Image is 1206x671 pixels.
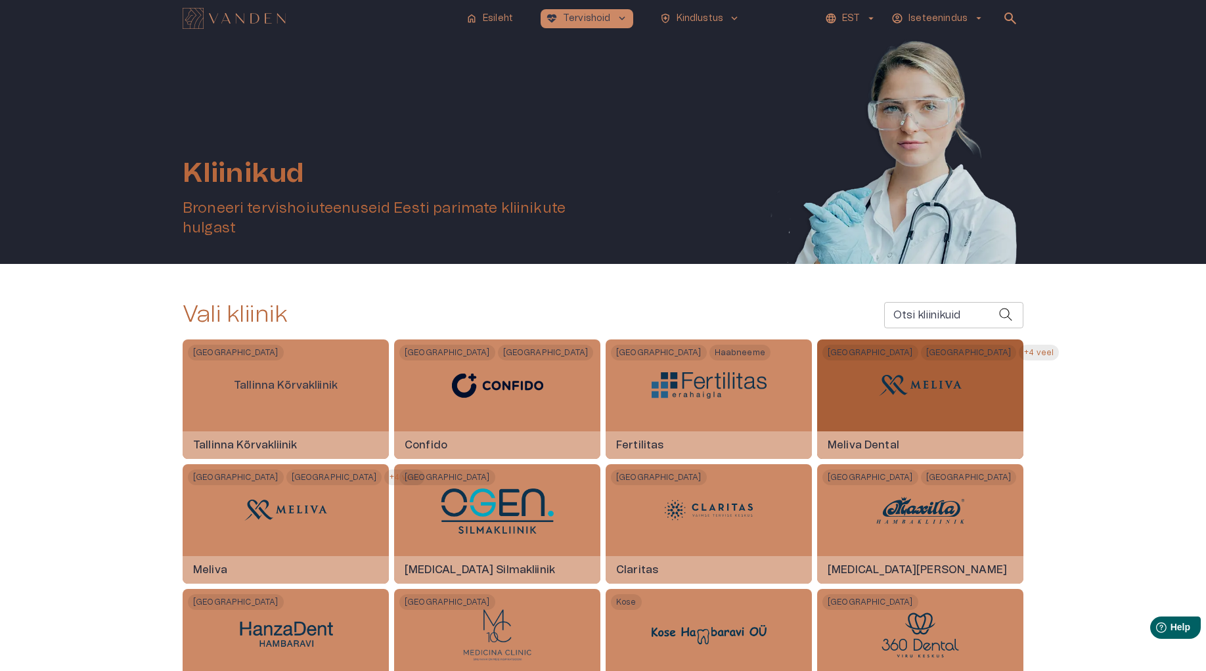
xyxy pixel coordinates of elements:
[606,339,812,459] a: [GEOGRAPHIC_DATA]HaabneemeFertilitas logoFertilitas
[183,427,307,463] h6: Tallinna Kõrvakliinik
[871,490,970,530] img: Maxilla Hambakliinik logo
[394,339,600,459] a: [GEOGRAPHIC_DATA][GEOGRAPHIC_DATA]Confido logoConfido
[652,372,767,399] img: Fertilitas logo
[183,552,238,588] h6: Meliva
[223,367,348,404] p: Tallinna Kõrvakliinik
[652,625,767,645] img: Kose Hambaravi logo
[183,301,287,329] h2: Vali kliinik
[188,596,284,608] span: [GEOGRAPHIC_DATA]
[183,8,286,29] img: Vanden logo
[466,12,478,24] span: home
[921,471,1017,483] span: [GEOGRAPHIC_DATA]
[188,471,284,483] span: [GEOGRAPHIC_DATA]
[606,464,812,584] a: [GEOGRAPHIC_DATA]Claritas logoClaritas
[817,339,1023,459] a: [GEOGRAPHIC_DATA][GEOGRAPHIC_DATA]+4 veelMeliva Dental logoMeliva Dental
[606,427,675,463] h6: Fertilitas
[460,9,520,28] button: homeEsileht
[908,12,968,26] p: Iseteenindus
[606,552,669,588] h6: Claritas
[183,199,608,238] h5: Broneeri tervishoiuteenuseid Eesti parimate kliinikute hulgast
[440,487,555,534] img: Ogen Silmakliinik logo
[546,12,558,24] span: ecg_heart
[709,347,770,358] span: Haabneeme
[611,347,707,358] span: [GEOGRAPHIC_DATA]
[541,9,633,28] button: ecg_heartTervishoidkeyboard_arrow_down
[761,37,1023,431] img: Woman with doctor's equipment
[822,471,918,483] span: [GEOGRAPHIC_DATA]
[1019,347,1059,358] span: +4 veel
[399,347,495,358] span: [GEOGRAPHIC_DATA]
[616,12,628,24] span: keyboard_arrow_down
[286,471,382,483] span: [GEOGRAPHIC_DATA]
[483,12,513,26] p: Esileht
[889,9,987,28] button: Iseteenindusarrow_drop_down
[462,609,532,661] img: Medicina Clinic logo
[229,617,344,653] img: HanzaDent logo
[728,12,740,24] span: keyboard_arrow_down
[498,347,594,358] span: [GEOGRAPHIC_DATA]
[440,362,555,408] img: Confido logo
[822,596,918,608] span: [GEOGRAPHIC_DATA]
[871,366,970,405] img: Meliva Dental logo
[973,12,985,24] span: arrow_drop_down
[183,9,455,28] a: Navigate to homepage
[654,9,746,28] button: health_and_safetyKindlustuskeyboard_arrow_down
[1002,11,1018,26] span: search
[611,471,707,483] span: [GEOGRAPHIC_DATA]
[394,464,600,584] a: [GEOGRAPHIC_DATA]Ogen Silmakliinik logo[MEDICAL_DATA] Silmakliinik
[183,158,608,188] h1: Kliinikud
[1104,611,1206,648] iframe: Help widget launcher
[659,12,671,24] span: health_and_safety
[384,471,424,483] span: +4 veel
[882,613,959,658] img: 360 Dental logo
[183,339,389,459] a: [GEOGRAPHIC_DATA]Tallinna KõrvakliinikTallinna Kõrvakliinik
[817,464,1023,584] a: [GEOGRAPHIC_DATA][GEOGRAPHIC_DATA]Maxilla Hambakliinik logo[MEDICAL_DATA][PERSON_NAME]
[817,427,910,463] h6: Meliva Dental
[399,596,495,608] span: [GEOGRAPHIC_DATA]
[236,490,335,530] img: Meliva logo
[659,490,758,530] img: Claritas logo
[822,347,918,358] span: [GEOGRAPHIC_DATA]
[611,596,642,608] span: Kose
[188,347,284,358] span: [GEOGRAPHIC_DATA]
[817,552,1017,588] h6: [MEDICAL_DATA][PERSON_NAME]
[394,427,458,463] h6: Confido
[183,464,389,584] a: [GEOGRAPHIC_DATA][GEOGRAPHIC_DATA]+4 veelMeliva logoMeliva
[399,471,495,483] span: [GEOGRAPHIC_DATA]
[677,12,724,26] p: Kindlustus
[394,552,566,588] h6: [MEDICAL_DATA] Silmakliinik
[842,12,860,26] p: EST
[563,12,611,26] p: Tervishoid
[921,347,1017,358] span: [GEOGRAPHIC_DATA]
[823,9,879,28] button: EST
[997,5,1023,32] button: open search modal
